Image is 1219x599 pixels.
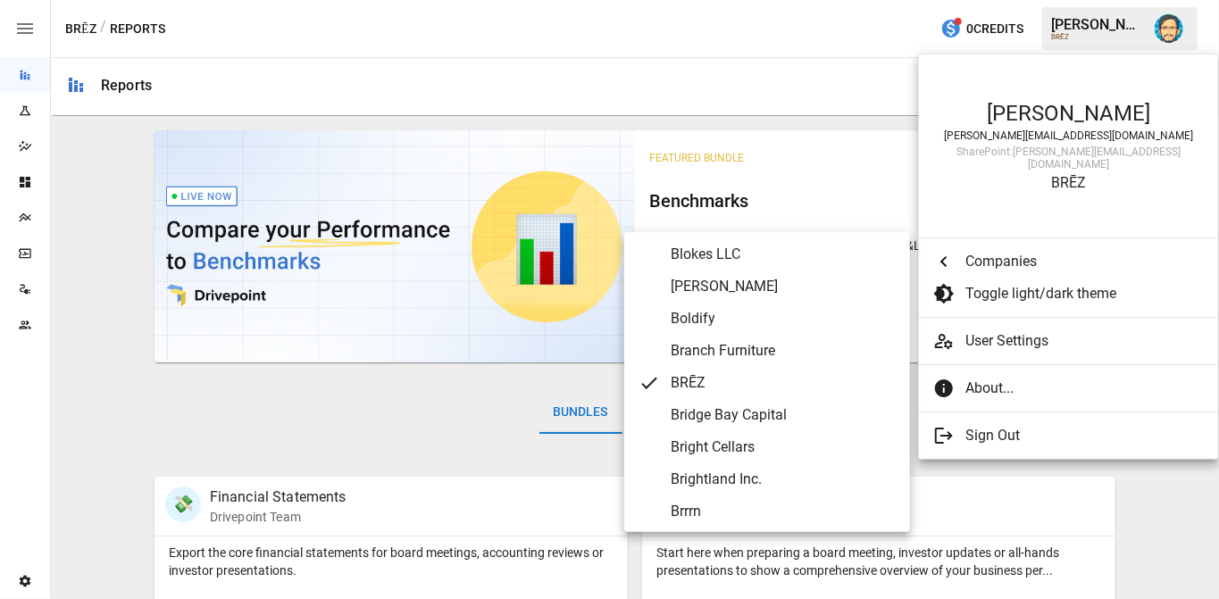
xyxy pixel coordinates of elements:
span: Bright Cellars [671,437,896,458]
span: [PERSON_NAME] [671,276,896,297]
span: Boldify [671,308,896,329]
div: BRĒZ [937,174,1200,191]
span: Brrrn [671,501,896,522]
span: Companies [965,251,1190,272]
span: Sign Out [965,425,1190,446]
span: User Settings [965,330,1204,352]
div: SharePoint: [PERSON_NAME][EMAIL_ADDRESS][DOMAIN_NAME] [937,146,1200,171]
span: Bridge Bay Capital [671,404,896,426]
span: Brightland Inc. [671,469,896,490]
span: Branch Furniture [671,340,896,362]
span: Blokes LLC [671,244,896,265]
span: About... [965,378,1190,399]
div: [PERSON_NAME][EMAIL_ADDRESS][DOMAIN_NAME] [937,129,1200,142]
span: Toggle light/dark theme [965,283,1190,304]
span: BRĒZ [671,372,896,394]
div: [PERSON_NAME] [937,101,1200,126]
